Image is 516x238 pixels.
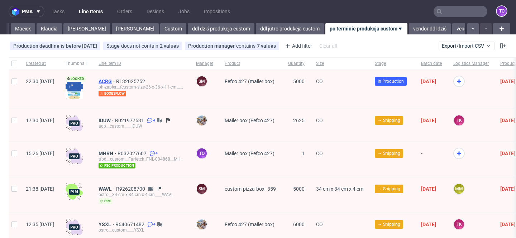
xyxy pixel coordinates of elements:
span: Mailer box (Fefco 427) [225,118,274,123]
span: Manager [196,61,213,67]
span: → Shipping [378,117,400,124]
span: R640671482 [115,222,146,227]
a: R032027607 [118,151,148,156]
span: custom-pizza-box--359 [225,186,276,192]
span: Thumbnail [66,61,87,67]
span: 5000 [293,186,305,192]
span: 34 cm x 34 cm x 4 cm [316,186,363,192]
img: Michał Palasek [197,219,207,229]
span: Logistics Manager [453,61,489,67]
figcaption: to [197,148,207,158]
a: WAVL [99,186,116,192]
span: CO [316,78,323,84]
a: Line Items [75,6,107,17]
button: pma [9,6,44,17]
a: ddl dziś produkcja custom [188,23,254,34]
img: version_two_editor_design.png [66,82,83,99]
a: Designs [142,6,168,17]
span: contains [236,43,257,49]
span: [DATE] [500,118,515,123]
a: Maciek [11,23,35,34]
span: pma [22,9,33,14]
span: 15:26 [DATE] [26,151,54,156]
span: [DATE] [500,151,515,156]
span: → Shipping [378,150,400,157]
img: wHgJFi1I6lmhQAAAABJRU5ErkJggg== [66,183,83,200]
a: Tasks [47,6,69,17]
a: Impositions [200,6,234,17]
div: 2 values [160,43,179,49]
a: MHRN [99,151,118,156]
a: [PERSON_NAME] [63,23,110,34]
a: [PERSON_NAME] [112,23,159,34]
span: 1 [302,151,305,156]
span: Mailer box (Fefco 427) [225,151,274,156]
span: YSXL [99,222,115,227]
span: Production manager [188,43,236,49]
span: [DATE] [421,78,436,84]
span: Size [316,61,363,67]
span: 12:35 [DATE] [26,222,54,227]
img: logo [12,8,22,16]
figcaption: TK [454,219,464,229]
a: ACRG [99,78,116,84]
span: CO [316,151,323,156]
a: R132025752 [116,78,147,84]
div: Add filter [282,40,314,52]
span: [DATE] [500,222,515,227]
div: 7 values [257,43,276,49]
span: [DATE] [421,186,436,192]
span: [DATE] [421,222,436,227]
span: IDUW [99,118,115,123]
figcaption: SM [197,76,207,86]
span: 5000 [293,78,305,84]
span: Created at [26,61,54,67]
a: 4 [148,151,158,156]
span: In Production [378,78,404,85]
span: Quantity [287,61,305,67]
div: Clear all [318,41,338,51]
div: adp__custom____IDUW [99,123,185,129]
figcaption: MM [454,184,464,194]
a: 4 [145,118,155,123]
span: fsc production [99,163,135,168]
div: tfpd__custom__Farfetch_FNL-004868__MHRN [99,156,185,162]
a: Custom [160,23,186,34]
span: → Shipping [378,221,400,228]
span: 17:30 [DATE] [26,118,54,123]
span: → Shipping [378,186,400,192]
a: vendor ddl dziś [409,23,451,34]
span: 2625 [293,118,305,123]
figcaption: SM [197,184,207,194]
div: ph-zapier__fcustom-size-26-x-36-x-11-cm__bootsschulex_gmbh__ACRG [99,84,185,90]
span: 22:30 [DATE] [26,78,54,84]
span: 4 [156,151,158,156]
span: CO [316,222,323,227]
a: Klaudia [37,23,62,34]
img: Michał Palasek [197,115,207,125]
figcaption: TK [454,115,464,125]
a: Jobs [174,6,194,17]
span: Export/Import CSV [442,43,491,49]
a: R926208700 [116,186,147,192]
a: po terminie produkcja custom [325,23,407,34]
span: Production deadline [13,43,61,49]
span: Stage [375,61,410,67]
figcaption: to [497,6,507,16]
span: Fefco 427 (mailer box) [225,222,274,227]
img: pro-icon.017ec5509f39f3e742e3.png [66,219,83,236]
img: pro-icon.017ec5509f39f3e742e3.png [66,148,83,165]
div: ostro__custom____YSXL [99,227,185,233]
span: [DATE] [500,186,515,192]
span: pim [99,198,112,204]
div: ostro__34-cm-x-34-cm-x-4-cm____WAVL [99,192,185,197]
span: does not contain [121,43,160,49]
span: Stage [106,43,121,49]
span: 4 [153,118,155,123]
